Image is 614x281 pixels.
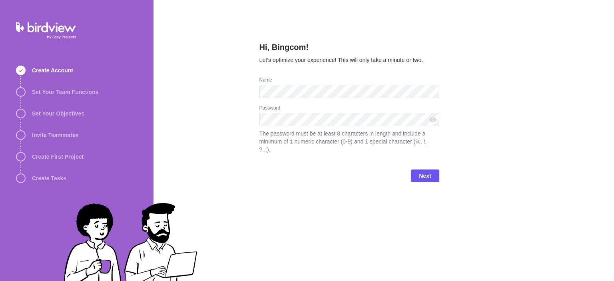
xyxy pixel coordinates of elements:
[259,105,439,113] div: Password
[32,174,66,182] span: Create Tasks
[32,131,78,139] span: Invite Teammates
[32,110,84,118] span: Set Your Objectives
[32,153,84,161] span: Create First Project
[259,130,439,153] span: The password must be at least 8 characters in length and include a minimum of 1 numeric character...
[259,57,423,63] span: Let’s optimize your experience! This will only take a minute or two.
[419,171,431,181] span: Next
[32,88,98,96] span: Set Your Team Functions
[259,77,439,85] div: Name
[411,169,439,182] span: Next
[259,42,439,56] h2: Hi, Bingcom!
[32,66,73,74] span: Create Account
